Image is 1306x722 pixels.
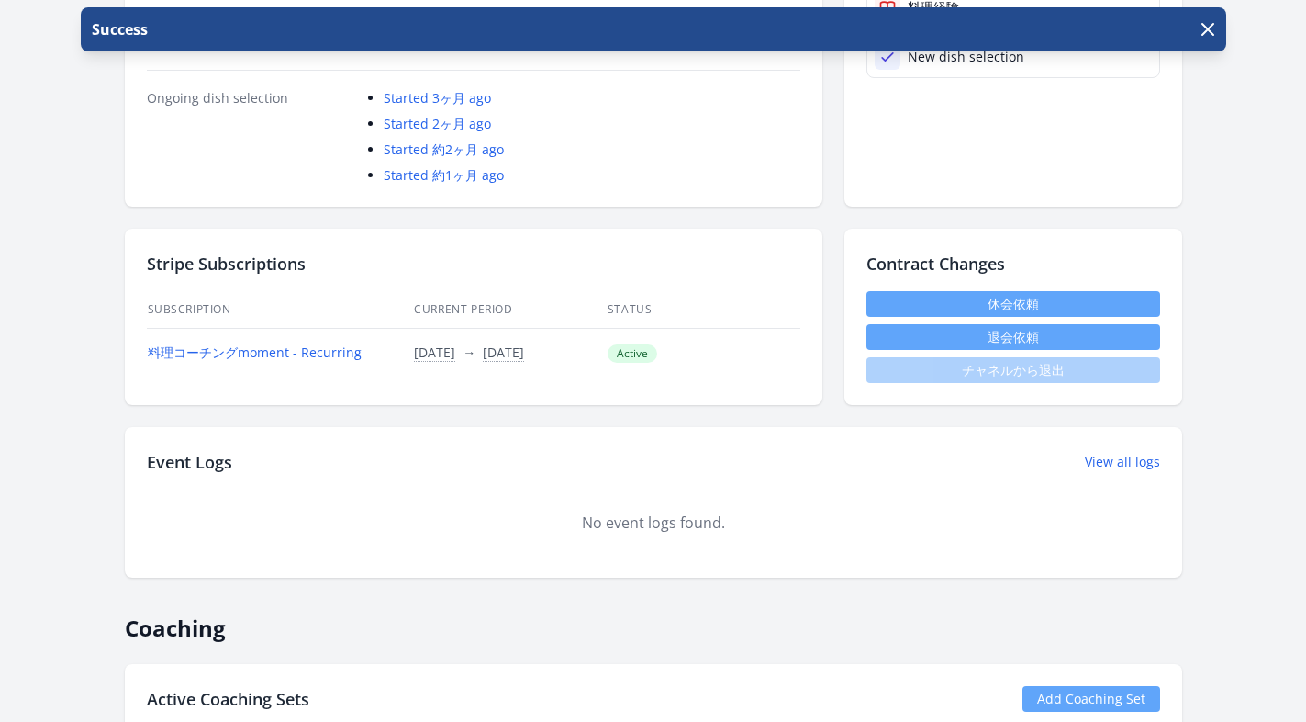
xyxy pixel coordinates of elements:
h2: Contract Changes [866,251,1160,276]
p: Success [88,18,148,40]
button: [DATE] [483,344,524,362]
h2: Stripe Subscriptions [147,251,800,276]
h2: Coaching [125,600,1182,642]
dt: Ongoing dish selection [147,89,355,185]
a: 休会依頼 [866,291,1160,317]
a: Started 3ヶ月 ago [384,89,491,107]
th: Current Period [413,291,607,329]
span: Active [608,344,657,363]
a: Add Coaching Set [1022,686,1160,712]
button: 退会依頼 [866,324,1160,350]
div: No event logs found. [147,512,1160,534]
h2: Event Logs [147,449,232,475]
a: Started 約1ヶ月 ago [384,166,504,184]
a: View all logs [1085,453,1160,471]
a: 料理コーチングmoment - Recurring [148,344,362,361]
button: [DATE] [414,344,455,362]
th: Status [607,291,800,329]
a: Started 2ヶ月 ago [384,115,491,132]
a: Started 約2ヶ月 ago [384,141,504,158]
span: チャネルから退出 [866,357,1160,383]
span: → [463,344,475,361]
th: Subscription [147,291,414,329]
h2: Active Coaching Sets [147,686,309,712]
